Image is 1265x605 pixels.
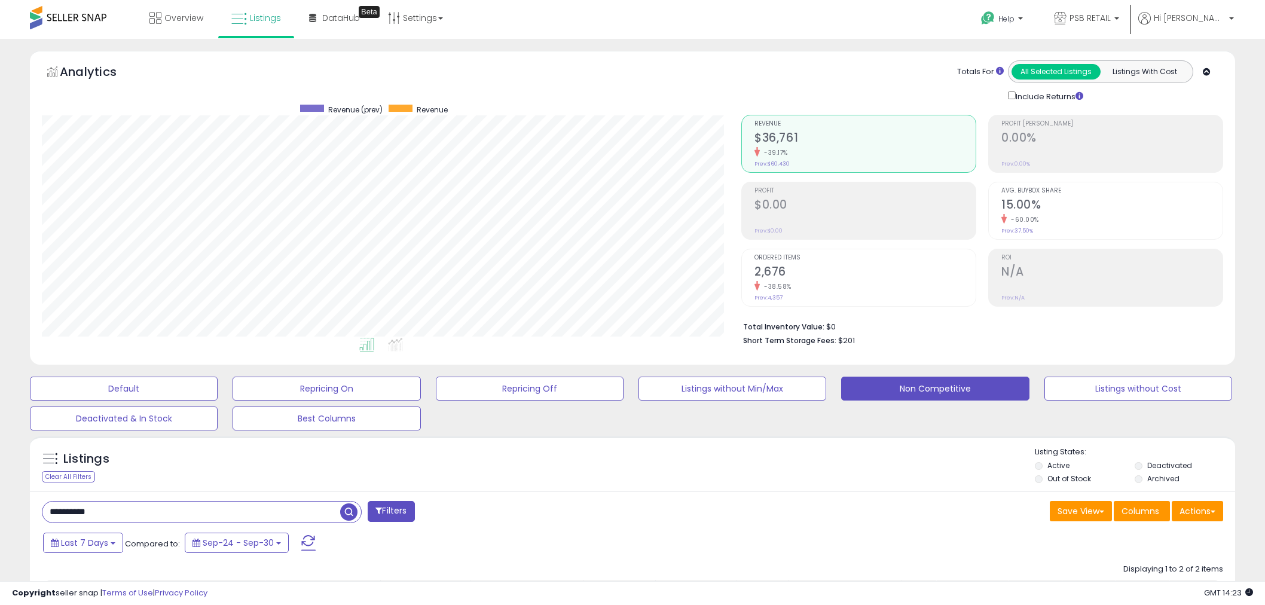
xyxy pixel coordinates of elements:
[1122,505,1159,517] span: Columns
[1001,188,1223,194] span: Avg. Buybox Share
[30,377,218,401] button: Default
[1001,198,1223,214] h2: 15.00%
[1070,12,1111,24] span: PSB RETAIL
[185,533,289,553] button: Sep-24 - Sep-30
[754,188,976,194] span: Profit
[1001,294,1025,301] small: Prev: N/A
[1123,564,1223,575] div: Displaying 1 to 2 of 2 items
[999,89,1098,103] div: Include Returns
[12,587,56,598] strong: Copyright
[61,537,108,549] span: Last 7 Days
[1172,501,1223,521] button: Actions
[203,537,274,549] span: Sep-24 - Sep-30
[1012,64,1101,80] button: All Selected Listings
[743,322,824,332] b: Total Inventory Value:
[359,6,380,18] div: Tooltip anchor
[1047,473,1091,484] label: Out of Stock
[1100,64,1189,80] button: Listings With Cost
[368,501,414,522] button: Filters
[1001,131,1223,147] h2: 0.00%
[1007,215,1039,224] small: -60.00%
[250,12,281,24] span: Listings
[754,294,783,301] small: Prev: 4,357
[754,255,976,261] span: Ordered Items
[30,407,218,430] button: Deactivated & In Stock
[322,12,360,24] span: DataHub
[754,131,976,147] h2: $36,761
[60,63,140,83] h5: Analytics
[754,227,783,234] small: Prev: $0.00
[1138,12,1234,39] a: Hi [PERSON_NAME]
[155,587,207,598] a: Privacy Policy
[233,377,420,401] button: Repricing On
[1001,265,1223,281] h2: N/A
[760,282,792,291] small: -38.58%
[998,14,1015,24] span: Help
[957,66,1004,78] div: Totals For
[1001,255,1223,261] span: ROI
[1001,160,1030,167] small: Prev: 0.00%
[1047,460,1070,470] label: Active
[63,451,109,467] h5: Listings
[436,377,624,401] button: Repricing Off
[1050,501,1112,521] button: Save View
[1147,473,1180,484] label: Archived
[12,588,207,599] div: seller snap | |
[42,471,95,482] div: Clear All Filters
[328,105,383,115] span: Revenue (prev)
[125,538,180,549] span: Compared to:
[838,335,855,346] span: $201
[1154,12,1226,24] span: Hi [PERSON_NAME]
[43,533,123,553] button: Last 7 Days
[743,319,1214,333] li: $0
[841,377,1029,401] button: Non Competitive
[102,587,153,598] a: Terms of Use
[164,12,203,24] span: Overview
[1044,377,1232,401] button: Listings without Cost
[754,121,976,127] span: Revenue
[1035,447,1235,458] p: Listing States:
[754,265,976,281] h2: 2,676
[754,198,976,214] h2: $0.00
[743,335,836,346] b: Short Term Storage Fees:
[760,148,788,157] small: -39.17%
[980,11,995,26] i: Get Help
[1001,121,1223,127] span: Profit [PERSON_NAME]
[417,105,448,115] span: Revenue
[754,160,790,167] small: Prev: $60,430
[638,377,826,401] button: Listings without Min/Max
[1204,587,1253,598] span: 2025-10-8 14:23 GMT
[233,407,420,430] button: Best Columns
[971,2,1035,39] a: Help
[1001,227,1033,234] small: Prev: 37.50%
[1147,460,1192,470] label: Deactivated
[1114,501,1170,521] button: Columns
